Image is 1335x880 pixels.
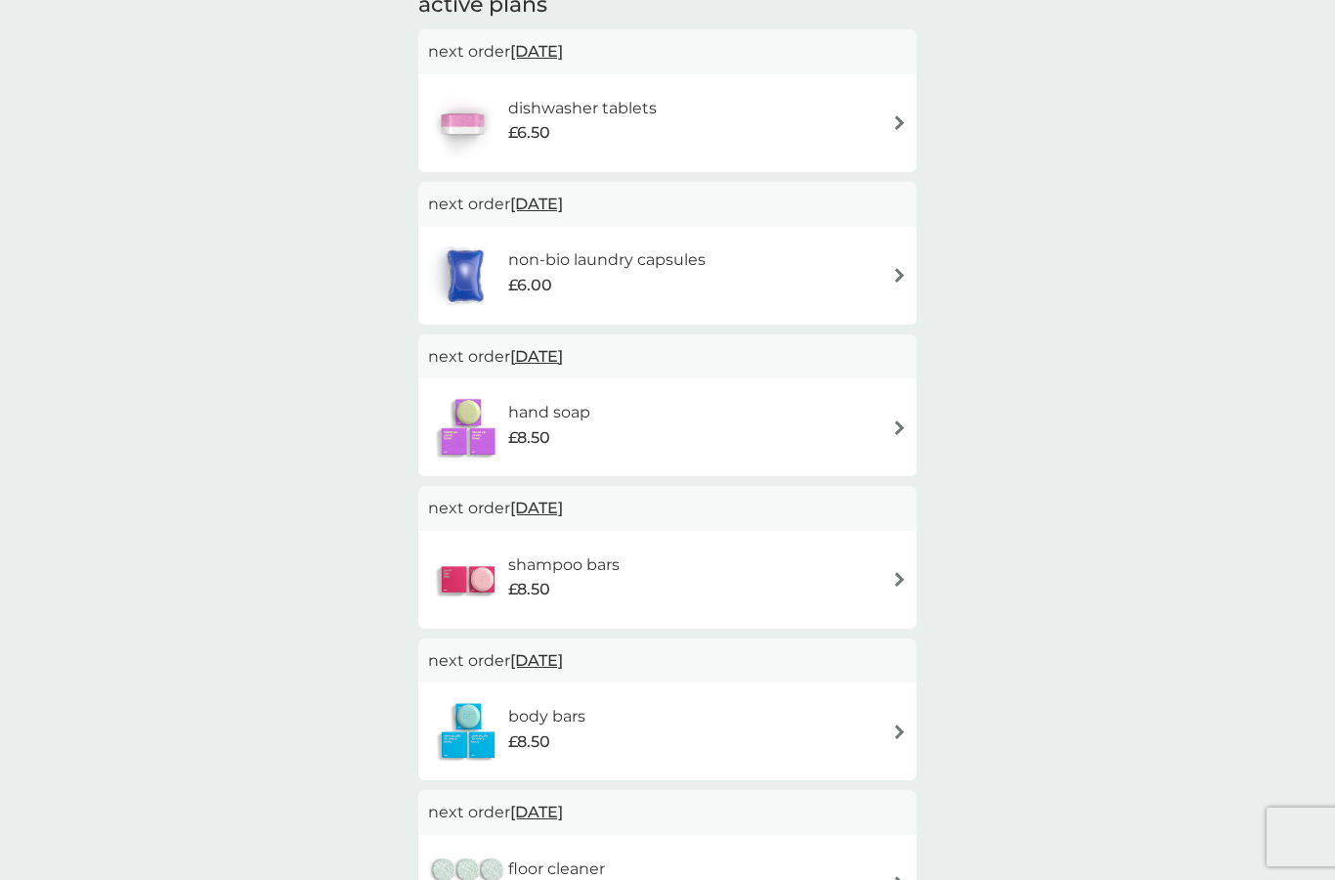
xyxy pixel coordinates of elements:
span: £8.50 [508,729,550,755]
h6: shampoo bars [508,552,620,578]
img: arrow right [892,268,907,283]
span: [DATE] [510,641,563,680]
span: £6.50 [508,120,550,146]
span: £8.50 [508,425,550,451]
span: £6.00 [508,273,552,298]
span: [DATE] [510,489,563,527]
p: next order [428,344,907,370]
p: next order [428,39,907,65]
h6: body bars [508,704,585,729]
img: arrow right [892,420,907,435]
span: [DATE] [510,793,563,831]
img: dishwasher tablets [428,89,496,157]
p: next order [428,648,907,674]
img: arrow right [892,572,907,587]
img: hand soap [428,393,508,462]
p: next order [428,800,907,825]
span: [DATE] [510,337,563,375]
img: arrow right [892,725,907,739]
p: next order [428,496,907,521]
img: arrow right [892,115,907,130]
h6: dishwasher tablets [508,96,657,121]
img: shampoo bars [428,546,508,614]
span: £8.50 [508,577,550,602]
h6: hand soap [508,400,590,425]
p: next order [428,192,907,217]
h6: non-bio laundry capsules [508,247,706,273]
img: body bars [428,697,508,766]
img: non-bio laundry capsules [428,242,502,310]
span: [DATE] [510,32,563,70]
span: [DATE] [510,185,563,223]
